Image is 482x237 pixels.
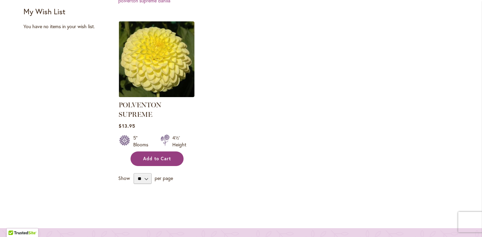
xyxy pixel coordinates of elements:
[5,213,24,232] iframe: Launch Accessibility Center
[143,156,171,162] span: Add to Cart
[119,101,161,118] a: POLVENTON SUPREME
[119,123,135,129] span: $13.95
[119,21,194,97] img: POLVENTON SUPREME
[172,134,186,148] div: 4½' Height
[118,175,130,181] span: Show
[133,134,152,148] div: 5" Blooms
[23,6,65,16] strong: My Wish List
[131,151,184,166] button: Add to Cart
[23,23,114,30] div: You have no items in your wish list.
[119,92,194,98] a: POLVENTON SUPREME
[155,175,173,181] span: per page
